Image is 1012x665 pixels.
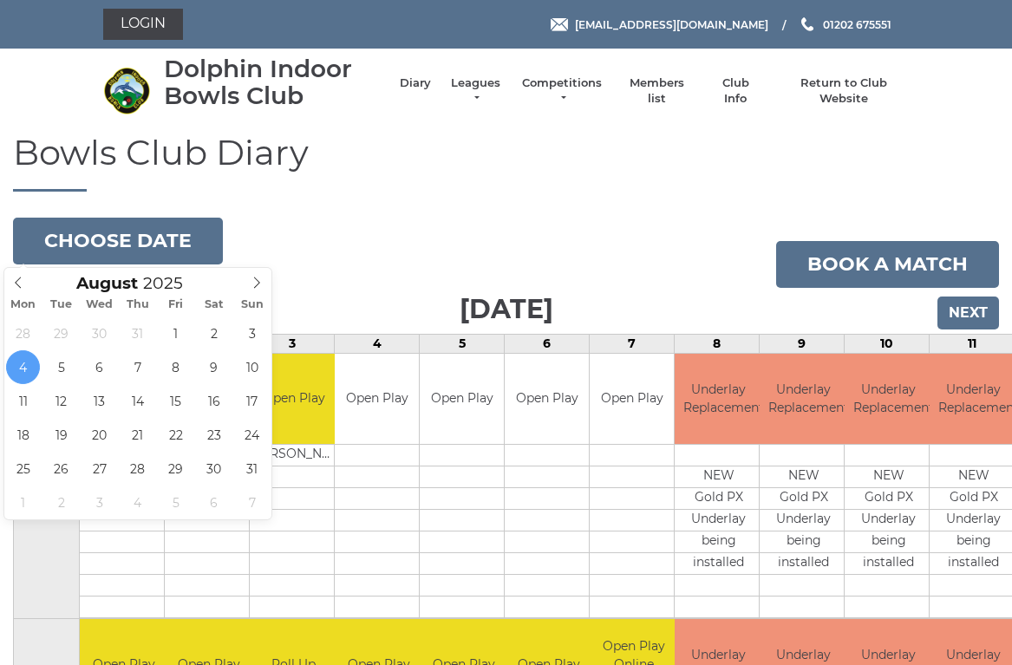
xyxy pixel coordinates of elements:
[44,316,78,350] span: July 29, 2025
[159,384,193,418] span: August 15, 2025
[520,75,604,107] a: Competitions
[590,354,674,445] td: Open Play
[590,334,675,353] td: 7
[82,418,116,452] span: August 20, 2025
[250,334,335,353] td: 3
[400,75,431,91] a: Diary
[103,9,183,40] a: Login
[760,531,847,553] td: being
[776,241,999,288] a: Book a match
[44,384,78,418] span: August 12, 2025
[760,510,847,531] td: Underlay
[235,486,269,519] span: September 7, 2025
[103,67,151,114] img: Dolphin Indoor Bowls Club
[82,384,116,418] span: August 13, 2025
[164,55,382,109] div: Dolphin Indoor Bowls Club
[551,16,768,33] a: Email [EMAIL_ADDRESS][DOMAIN_NAME]
[760,466,847,488] td: NEW
[250,354,337,445] td: Open Play
[159,418,193,452] span: August 22, 2025
[448,75,503,107] a: Leagues
[235,452,269,486] span: August 31, 2025
[778,75,909,107] a: Return to Club Website
[4,299,42,310] span: Mon
[6,452,40,486] span: August 25, 2025
[575,17,768,30] span: [EMAIL_ADDRESS][DOMAIN_NAME]
[675,510,762,531] td: Underlay
[44,486,78,519] span: September 2, 2025
[799,16,891,33] a: Phone us 01202 675551
[675,488,762,510] td: Gold PX
[760,553,847,575] td: installed
[44,350,78,384] span: August 5, 2025
[675,553,762,575] td: installed
[197,418,231,452] span: August 23, 2025
[121,486,154,519] span: September 4, 2025
[235,384,269,418] span: August 17, 2025
[159,350,193,384] span: August 8, 2025
[119,299,157,310] span: Thu
[760,488,847,510] td: Gold PX
[6,384,40,418] span: August 11, 2025
[76,276,138,292] span: Scroll to increment
[760,334,845,353] td: 9
[760,354,847,445] td: Underlay Replacement
[159,486,193,519] span: September 5, 2025
[138,273,206,293] input: Scroll to increment
[675,531,762,553] td: being
[420,334,505,353] td: 5
[197,486,231,519] span: September 6, 2025
[845,510,932,531] td: Underlay
[81,299,119,310] span: Wed
[235,316,269,350] span: August 3, 2025
[335,354,419,445] td: Open Play
[121,452,154,486] span: August 28, 2025
[42,299,81,310] span: Tue
[44,418,78,452] span: August 19, 2025
[551,18,568,31] img: Email
[44,452,78,486] span: August 26, 2025
[6,486,40,519] span: September 1, 2025
[121,418,154,452] span: August 21, 2025
[420,354,504,445] td: Open Play
[823,17,891,30] span: 01202 675551
[710,75,761,107] a: Club Info
[235,350,269,384] span: August 10, 2025
[13,218,223,264] button: Choose date
[159,452,193,486] span: August 29, 2025
[197,452,231,486] span: August 30, 2025
[195,299,233,310] span: Sat
[845,531,932,553] td: being
[121,384,154,418] span: August 14, 2025
[250,445,337,466] td: [PERSON_NAME]
[675,334,760,353] td: 8
[197,316,231,350] span: August 2, 2025
[937,297,999,329] input: Next
[621,75,693,107] a: Members list
[6,316,40,350] span: July 28, 2025
[121,316,154,350] span: July 31, 2025
[675,354,762,445] td: Underlay Replacement
[675,466,762,488] td: NEW
[845,354,932,445] td: Underlay Replacement
[235,418,269,452] span: August 24, 2025
[845,466,932,488] td: NEW
[6,418,40,452] span: August 18, 2025
[6,350,40,384] span: August 4, 2025
[82,452,116,486] span: August 27, 2025
[82,316,116,350] span: July 30, 2025
[82,486,116,519] span: September 3, 2025
[845,553,932,575] td: installed
[845,334,930,353] td: 10
[233,299,271,310] span: Sun
[82,350,116,384] span: August 6, 2025
[159,316,193,350] span: August 1, 2025
[197,350,231,384] span: August 9, 2025
[845,488,932,510] td: Gold PX
[505,354,589,445] td: Open Play
[505,334,590,353] td: 6
[13,134,999,192] h1: Bowls Club Diary
[801,17,813,31] img: Phone us
[197,384,231,418] span: August 16, 2025
[335,334,420,353] td: 4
